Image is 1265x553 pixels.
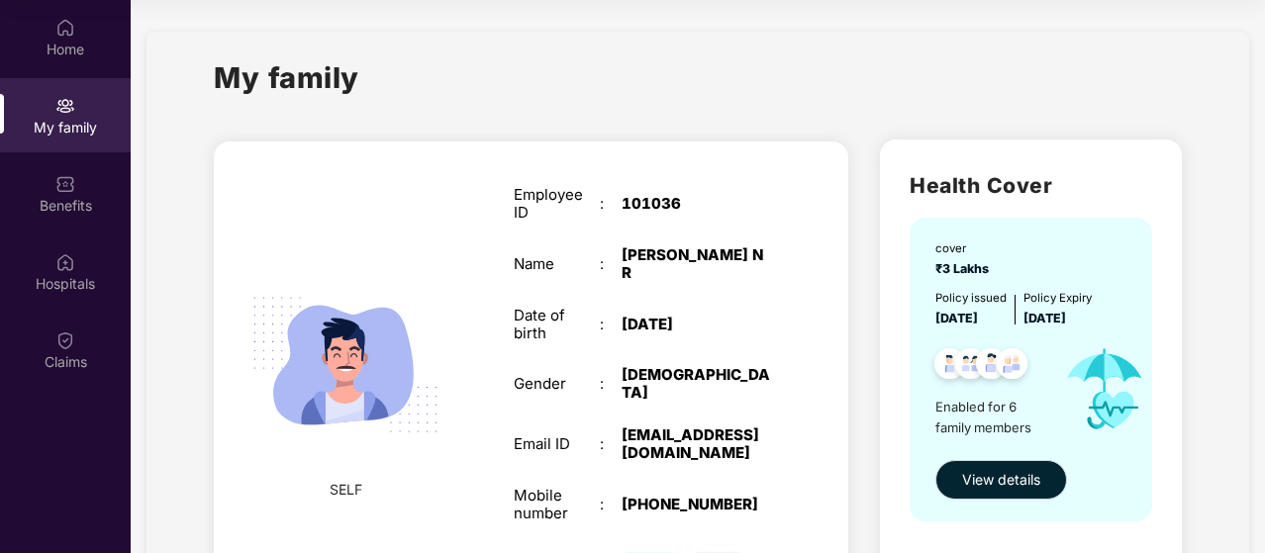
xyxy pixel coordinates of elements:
img: svg+xml;base64,PHN2ZyB4bWxucz0iaHR0cDovL3d3dy53My5vcmcvMjAwMC9zdmciIHdpZHRoPSI0OC45NDMiIGhlaWdodD... [967,342,1016,391]
span: SELF [330,479,362,501]
img: svg+xml;base64,PHN2ZyBpZD0iSG9zcGl0YWxzIiB4bWxucz0iaHR0cDovL3d3dy53My5vcmcvMjAwMC9zdmciIHdpZHRoPS... [55,252,75,272]
div: Name [514,255,600,273]
div: 101036 [622,195,772,213]
img: svg+xml;base64,PHN2ZyB4bWxucz0iaHR0cDovL3d3dy53My5vcmcvMjAwMC9zdmciIHdpZHRoPSI0OC45MTUiIGhlaWdodD... [946,342,995,391]
span: ₹3 Lakhs [935,261,995,276]
img: icon [1049,328,1161,450]
span: [DATE] [935,311,978,325]
div: : [600,375,622,393]
img: svg+xml;base64,PHN2ZyBpZD0iQmVuZWZpdHMiIHhtbG5zPSJodHRwOi8vd3d3LnczLm9yZy8yMDAwL3N2ZyIgd2lkdGg9Ij... [55,174,75,194]
img: svg+xml;base64,PHN2ZyB4bWxucz0iaHR0cDovL3d3dy53My5vcmcvMjAwMC9zdmciIHdpZHRoPSIyMjQiIGhlaWdodD0iMT... [231,250,459,479]
img: svg+xml;base64,PHN2ZyB3aWR0aD0iMjAiIGhlaWdodD0iMjAiIHZpZXdCb3g9IjAgMCAyMCAyMCIgZmlsbD0ibm9uZSIgeG... [55,96,75,116]
img: svg+xml;base64,PHN2ZyBpZD0iSG9tZSIgeG1sbnM9Imh0dHA6Ly93d3cudzMub3JnLzIwMDAvc3ZnIiB3aWR0aD0iMjAiIG... [55,18,75,38]
div: Email ID [514,435,600,453]
div: : [600,316,622,333]
span: [DATE] [1023,311,1066,325]
button: View details [935,460,1067,500]
span: View details [962,469,1040,491]
img: svg+xml;base64,PHN2ZyB4bWxucz0iaHR0cDovL3d3dy53My5vcmcvMjAwMC9zdmciIHdpZHRoPSI0OC45NDMiIGhlaWdodD... [988,342,1036,391]
div: Mobile number [514,487,600,522]
div: [PHONE_NUMBER] [622,496,772,513]
span: Enabled for 6 family members [935,397,1049,437]
div: [EMAIL_ADDRESS][DOMAIN_NAME] [622,426,772,462]
div: [PERSON_NAME] N R [622,246,772,282]
div: Gender [514,375,600,393]
div: Date of birth [514,307,600,342]
div: : [600,496,622,513]
h2: Health Cover [910,169,1151,202]
div: cover [935,239,995,257]
div: : [600,195,622,213]
div: : [600,255,622,273]
div: [DATE] [622,316,772,333]
img: svg+xml;base64,PHN2ZyB4bWxucz0iaHR0cDovL3d3dy53My5vcmcvMjAwMC9zdmciIHdpZHRoPSI0OC45NDMiIGhlaWdodD... [925,342,974,391]
div: Employee ID [514,186,600,222]
div: Policy issued [935,289,1007,307]
div: Policy Expiry [1023,289,1092,307]
img: svg+xml;base64,PHN2ZyBpZD0iQ2xhaW0iIHhtbG5zPSJodHRwOi8vd3d3LnczLm9yZy8yMDAwL3N2ZyIgd2lkdGg9IjIwIi... [55,330,75,350]
h1: My family [214,55,359,100]
div: : [600,435,622,453]
div: [DEMOGRAPHIC_DATA] [622,366,772,402]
